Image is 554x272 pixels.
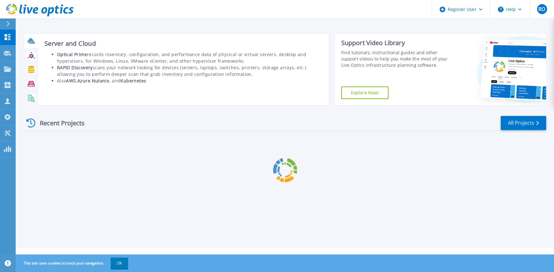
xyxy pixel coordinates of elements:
b: Azure [77,78,90,84]
b: RAPID Discovery [57,65,93,71]
a: Explore Now! [341,86,389,99]
h3: Server and Cloud [44,40,322,47]
div: Recent Projects [24,115,93,131]
b: Kubernetes [120,78,146,84]
a: All Projects [501,116,546,130]
li: scans your network looking for devices (servers, laptops, switches, printers, storage arrays, etc... [57,64,322,77]
button: OK [111,258,128,269]
div: Support Video Library [341,39,448,47]
b: Optical Prime [57,51,87,57]
b: Nutanix [92,78,109,84]
b: AWS [66,78,76,84]
div: Find tutorials, instructional guides and other support videos to help you make the most of your L... [341,50,448,68]
li: records inventory, configuration, and performance data of physical or virtual servers, desktop an... [57,51,322,64]
span: This site uses cookies to track your navigation. [17,258,128,269]
li: Also , , , and [57,77,322,84]
span: RO [538,7,545,12]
